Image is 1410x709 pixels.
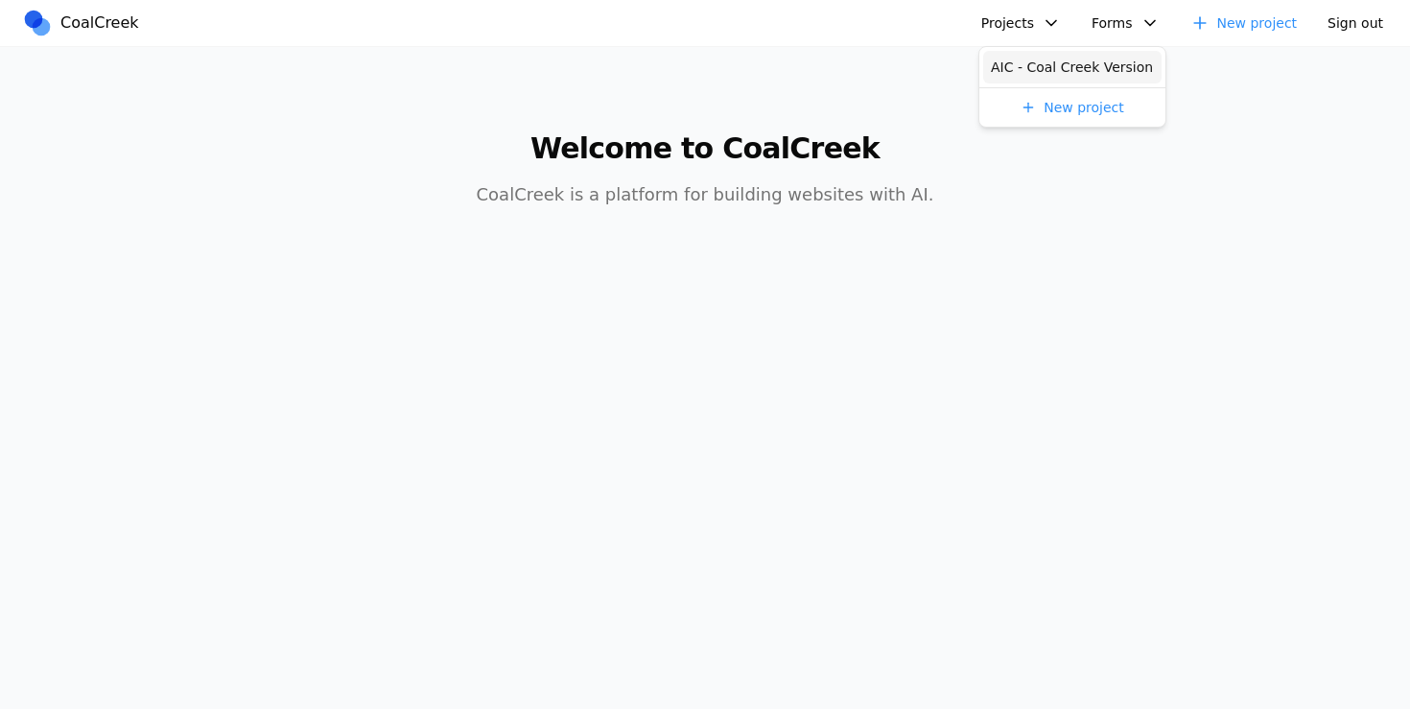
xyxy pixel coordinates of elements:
h1: Welcome to CoalCreek [337,131,1073,166]
a: AIC - Coal Creek Version [983,51,1162,83]
p: CoalCreek is a platform for building websites with AI. [337,181,1073,208]
button: Forms [1080,8,1171,38]
button: Sign out [1316,8,1395,38]
span: CoalCreek [60,12,139,35]
button: Projects [970,8,1072,38]
a: New project [983,92,1162,123]
div: Projects [978,46,1166,128]
a: New project [1179,8,1309,38]
a: CoalCreek [22,9,147,37]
